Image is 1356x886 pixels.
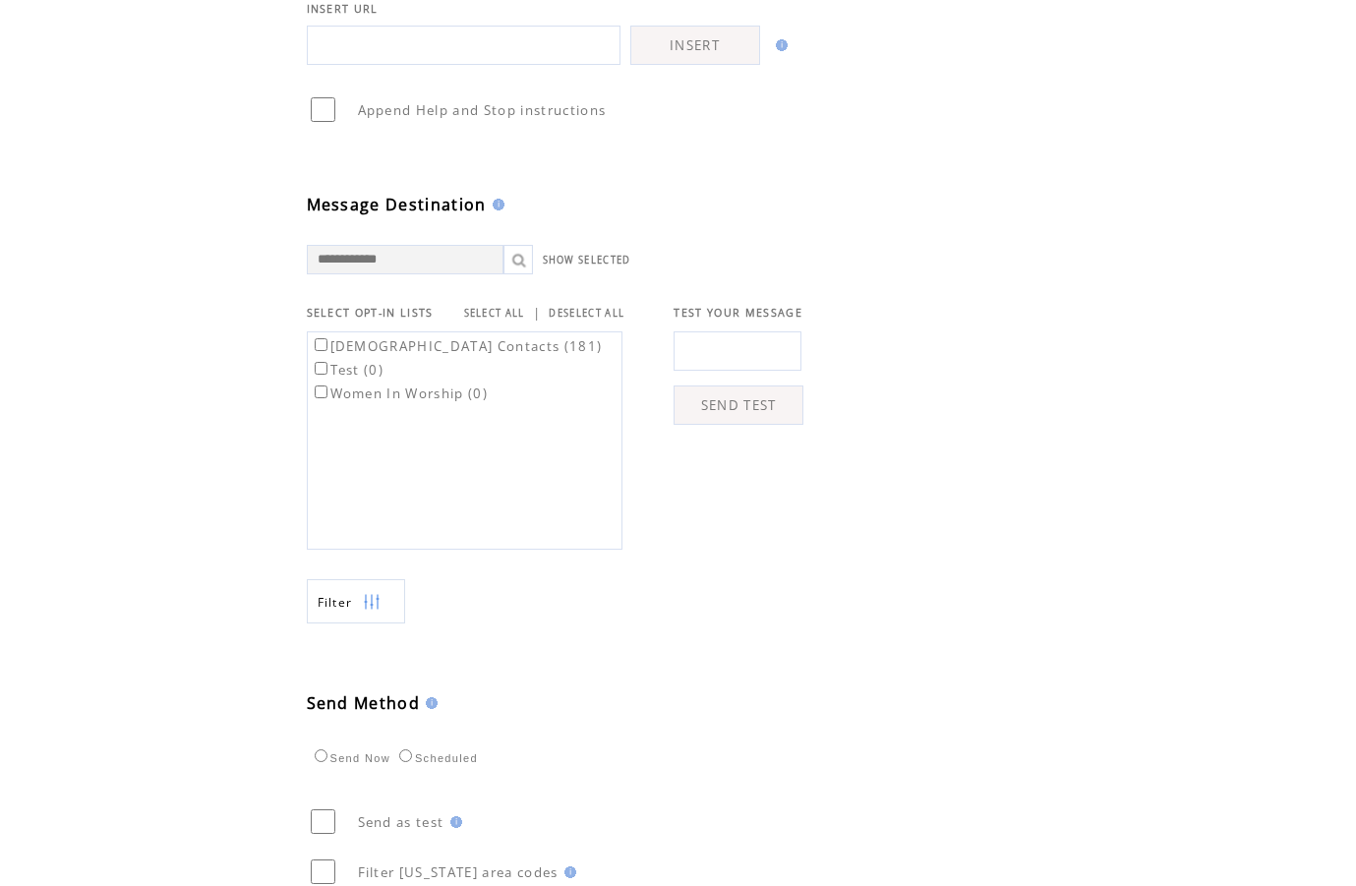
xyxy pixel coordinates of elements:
[394,752,478,764] label: Scheduled
[770,39,788,51] img: help.gif
[307,2,379,16] span: INSERT URL
[533,304,541,322] span: |
[464,307,525,320] a: SELECT ALL
[315,385,327,398] input: Women In Worship (0)
[307,692,421,714] span: Send Method
[358,101,607,119] span: Append Help and Stop instructions
[543,254,631,266] a: SHOW SELECTED
[318,594,353,611] span: Show filters
[307,306,434,320] span: SELECT OPT-IN LISTS
[559,866,576,878] img: help.gif
[358,863,559,881] span: Filter [US_STATE] area codes
[444,816,462,828] img: help.gif
[363,580,381,624] img: filters.png
[358,813,444,831] span: Send as test
[674,306,802,320] span: TEST YOUR MESSAGE
[315,338,327,351] input: [DEMOGRAPHIC_DATA] Contacts (181)
[420,697,438,709] img: help.gif
[311,384,489,402] label: Women In Worship (0)
[630,26,760,65] a: INSERT
[315,362,327,375] input: Test (0)
[310,752,390,764] label: Send Now
[307,579,405,623] a: Filter
[307,194,487,215] span: Message Destination
[311,337,603,355] label: [DEMOGRAPHIC_DATA] Contacts (181)
[315,749,327,762] input: Send Now
[674,385,803,425] a: SEND TEST
[487,199,504,210] img: help.gif
[399,749,412,762] input: Scheduled
[549,307,624,320] a: DESELECT ALL
[311,361,384,379] label: Test (0)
